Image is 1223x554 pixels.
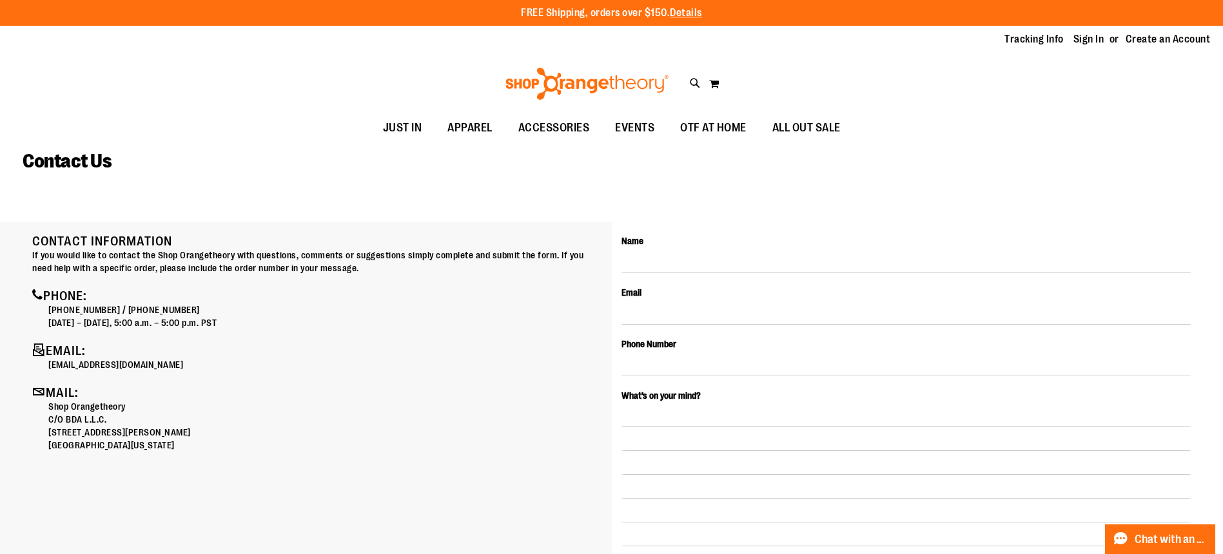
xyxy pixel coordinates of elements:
[1004,32,1064,46] a: Tracking Info
[670,7,702,19] a: Details
[621,287,641,298] span: Email
[32,384,602,400] h4: Mail:
[1135,533,1208,546] span: Chat with an Expert
[1126,32,1211,46] a: Create an Account
[680,113,747,142] span: OTF AT HOME
[48,316,602,329] p: [DATE] – [DATE], 5:00 a.m. – 5:00 p.m. PST
[48,303,602,316] p: [PHONE_NUMBER] / [PHONE_NUMBER]
[447,113,493,142] span: APPAREL
[1105,524,1216,554] button: Chat with an Expert
[32,249,602,274] p: If you would like to contact the Shop Orangetheory with questions, comments or suggestions simply...
[48,426,602,439] p: [STREET_ADDRESS][PERSON_NAME]
[32,342,602,358] h4: Email:
[48,358,602,371] p: [EMAIL_ADDRESS][DOMAIN_NAME]
[383,113,422,142] span: JUST IN
[521,6,702,21] p: FREE Shipping, orders over $150.
[615,113,654,142] span: EVENTS
[23,150,112,172] span: Contact Us
[621,236,643,246] span: Name
[32,234,602,249] h4: Contact Information
[772,113,841,142] span: ALL OUT SALE
[32,287,602,303] h4: Phone:
[504,68,670,100] img: Shop Orangetheory
[518,113,590,142] span: ACCESSORIES
[1073,32,1104,46] a: Sign In
[48,439,602,452] p: [GEOGRAPHIC_DATA][US_STATE]
[621,390,701,401] span: What’s on your mind?
[48,413,602,426] p: C/O BDA L.L.C.
[48,400,602,413] p: Shop Orangetheory
[621,339,676,349] span: Phone Number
